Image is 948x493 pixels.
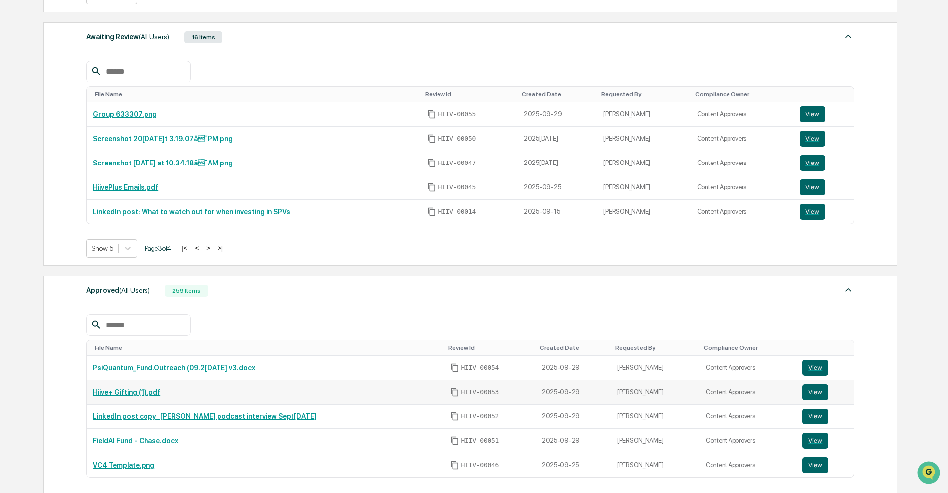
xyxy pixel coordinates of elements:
img: caret [842,284,854,296]
button: View [800,179,825,195]
span: Copy Id [450,461,459,470]
a: FieldAI Fund - Chase.docx [93,437,178,445]
td: [PERSON_NAME] [611,429,700,453]
span: Copy Id [427,207,436,216]
span: Copy Id [427,134,436,143]
span: HIIV-00014 [438,208,476,216]
div: Toggle SortBy [615,344,696,351]
div: Toggle SortBy [601,91,687,98]
div: Approved [86,284,150,297]
a: View [800,204,848,220]
span: Attestations [82,125,123,135]
td: Content Approvers [691,151,794,175]
a: View [802,384,848,400]
td: 2025-09-29 [518,102,598,127]
button: Start new chat [169,79,181,91]
button: View [800,155,825,171]
td: Content Approvers [700,356,797,380]
td: Content Approvers [700,405,797,429]
a: 🖐️Preclearance [6,121,68,139]
a: 🔎Data Lookup [6,140,67,158]
td: [PERSON_NAME] [611,453,700,477]
td: [PERSON_NAME] [597,175,691,200]
td: Content Approvers [700,453,797,477]
td: [PERSON_NAME] [611,405,700,429]
a: View [800,179,848,195]
div: We're available if you need us! [34,86,126,94]
iframe: Open customer support [916,460,943,487]
span: Copy Id [450,363,459,372]
button: > [203,244,213,252]
span: HIIV-00046 [461,461,499,469]
td: [PERSON_NAME] [597,127,691,151]
span: (All Users) [139,33,169,41]
span: HIIV-00053 [461,388,499,396]
div: Toggle SortBy [802,91,850,98]
button: >| [215,244,226,252]
a: VC4 Template.png [93,461,154,469]
a: View [802,433,848,449]
p: How can we help? [10,21,181,37]
span: Copy Id [427,183,436,192]
a: View [800,106,848,122]
button: View [800,106,825,122]
span: Copy Id [427,110,436,119]
td: Content Approvers [691,200,794,224]
td: [PERSON_NAME] [597,102,691,127]
a: Screenshot [DATE] at 10.34.18â¯AM.png [93,159,233,167]
div: Awaiting Review [86,30,169,43]
div: 🖐️ [10,126,18,134]
a: 🗄️Attestations [68,121,127,139]
span: Copy Id [427,159,436,167]
a: Powered byPylon [70,168,120,176]
a: View [800,131,848,147]
td: 2025[DATE] [518,127,598,151]
span: HIIV-00047 [438,159,476,167]
button: View [802,360,828,376]
a: View [800,155,848,171]
td: [PERSON_NAME] [597,151,691,175]
button: View [802,409,828,424]
span: HIIV-00051 [461,437,499,445]
a: PsiQuantum_Fund.Outreach (09.2[DATE] v3.docx [93,364,255,372]
td: [PERSON_NAME] [611,356,700,380]
button: View [800,131,825,147]
button: View [802,457,828,473]
div: 🗄️ [72,126,80,134]
div: Toggle SortBy [704,344,793,351]
td: Content Approvers [691,102,794,127]
span: HIIV-00054 [461,364,499,372]
div: Start new chat [34,76,163,86]
span: Data Lookup [20,144,63,154]
td: 2025-09-15 [518,200,598,224]
span: (All Users) [119,286,150,294]
span: Page 3 of 4 [145,245,171,252]
div: Toggle SortBy [540,344,607,351]
button: View [800,204,825,220]
a: LinkedIn post: What to watch out for when investing in SPVs [93,208,290,216]
div: Toggle SortBy [95,344,440,351]
td: 2025-09-29 [536,380,611,405]
div: Toggle SortBy [522,91,594,98]
td: Content Approvers [691,127,794,151]
span: HIIV-00055 [438,110,476,118]
span: Copy Id [450,388,459,397]
a: View [802,409,848,424]
div: 259 Items [165,285,208,297]
td: Content Approvers [691,175,794,200]
button: View [802,433,828,449]
button: View [802,384,828,400]
span: Preclearance [20,125,64,135]
span: Copy Id [450,412,459,421]
div: Toggle SortBy [448,344,532,351]
td: [PERSON_NAME] [611,380,700,405]
img: 1746055101610-c473b297-6a78-478c-a979-82029cc54cd1 [10,76,28,94]
span: HIIV-00050 [438,135,476,143]
button: < [192,244,202,252]
a: View [802,457,848,473]
a: Hiive+ Gifting (1).pdf [93,388,160,396]
a: HiivePlus Emails.pdf [93,183,158,191]
div: 16 Items [184,31,222,43]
